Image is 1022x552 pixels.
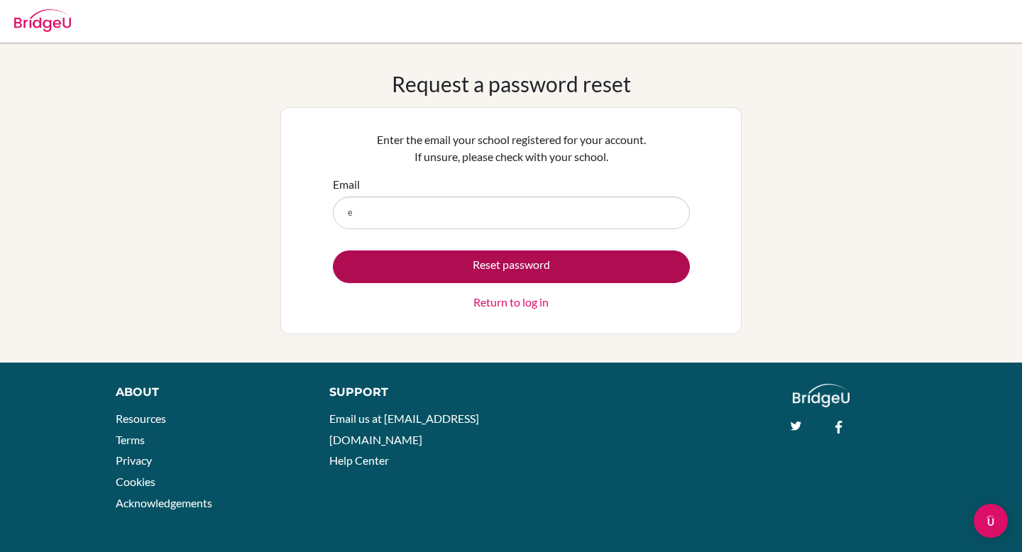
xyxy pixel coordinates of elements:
[793,384,850,407] img: logo_white@2x-f4f0deed5e89b7ecb1c2cc34c3e3d731f90f0f143d5ea2071677605dd97b5244.png
[329,412,479,446] a: Email us at [EMAIL_ADDRESS][DOMAIN_NAME]
[333,250,690,283] button: Reset password
[116,433,145,446] a: Terms
[333,176,360,193] label: Email
[329,453,389,467] a: Help Center
[974,504,1008,538] div: Open Intercom Messenger
[333,131,690,165] p: Enter the email your school registered for your account. If unsure, please check with your school.
[14,9,71,32] img: Bridge-U
[473,294,549,311] a: Return to log in
[116,475,155,488] a: Cookies
[116,384,297,401] div: About
[392,71,631,96] h1: Request a password reset
[329,384,497,401] div: Support
[116,453,152,467] a: Privacy
[116,496,212,509] a: Acknowledgements
[116,412,166,425] a: Resources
